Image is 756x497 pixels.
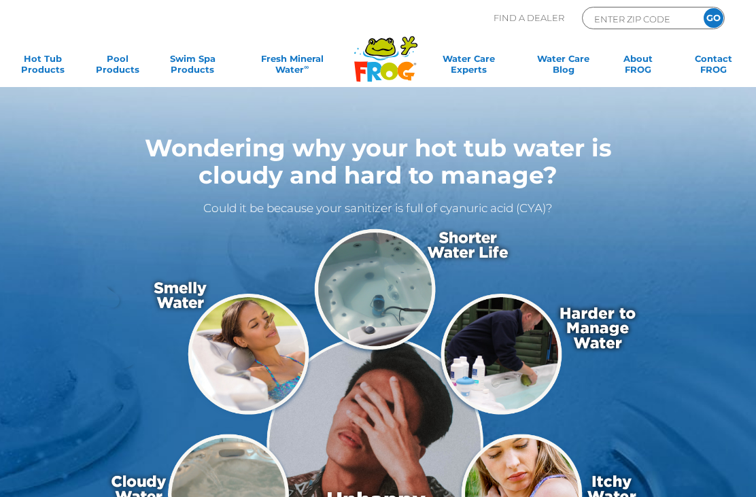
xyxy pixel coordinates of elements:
a: Water CareBlog [534,53,593,80]
a: Swim SpaProducts [164,53,222,80]
a: AboutFROG [609,53,668,80]
sup: ∞ [304,63,309,71]
a: Hot TubProducts [14,53,72,80]
h1: Wondering why your hot tub water is cloudy and hard to manage? [100,135,656,189]
p: Find A Dealer [494,7,564,29]
input: GO [704,8,723,28]
a: ContactFROG [684,53,742,80]
input: Zip Code Form [593,11,685,27]
p: Could it be because your sanitizer is full of cyanuric acid (CYA)? [100,199,656,217]
a: Fresh MineralWater∞ [239,53,346,80]
a: Water CareExperts [420,53,517,80]
a: PoolProducts [88,53,147,80]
